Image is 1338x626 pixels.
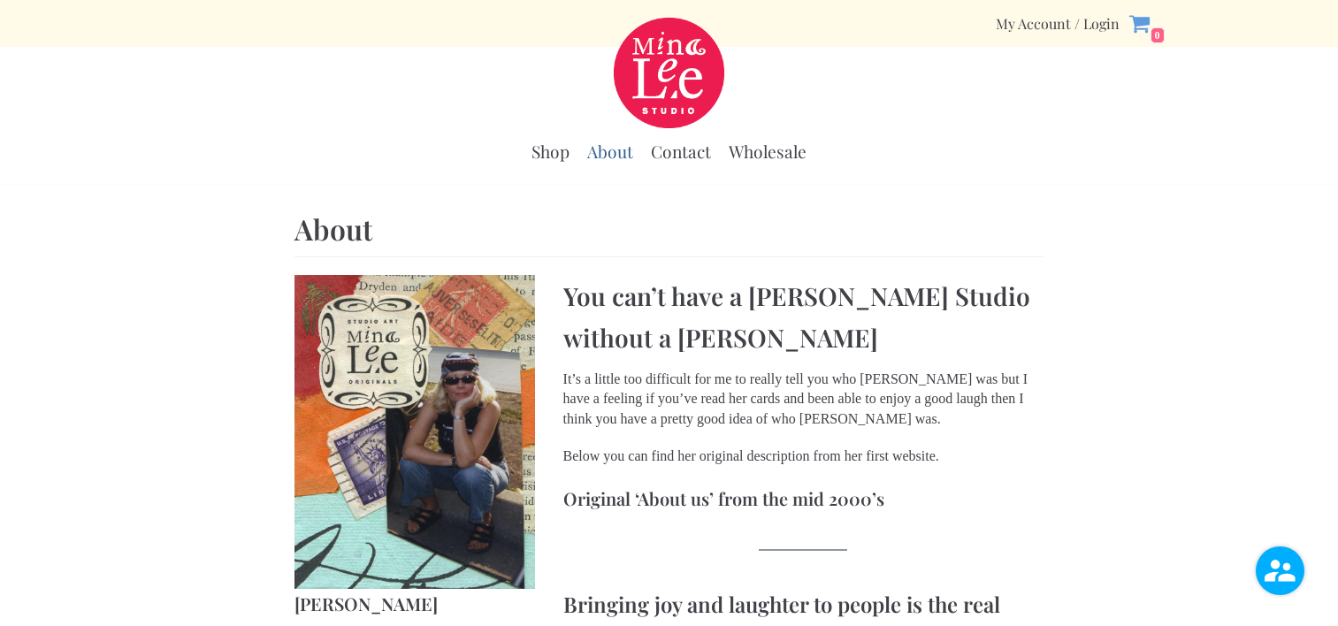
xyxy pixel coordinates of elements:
[1128,12,1165,34] a: 0
[651,141,711,163] a: Contact
[996,14,1120,33] a: My Account / Login
[563,275,1044,358] h2: You can’t have a [PERSON_NAME] Studio without a [PERSON_NAME]
[563,447,1044,466] p: Below you can find her original description from her first website.
[294,589,535,619] h4: [PERSON_NAME]
[729,141,807,163] a: Wholesale
[996,14,1120,33] div: Secondary Menu
[614,18,724,128] a: Mina Lee Studio
[531,132,807,172] div: Primary Menu
[563,484,1044,514] h4: Original ‘About us’ from the mid 2000’s
[531,141,570,163] a: Shop
[587,141,633,163] a: About
[1151,27,1165,43] span: 0
[294,210,1044,248] h1: About
[1256,546,1304,595] img: user.png
[563,370,1044,429] p: It’s a little too difficult for me to really tell you who [PERSON_NAME] was but I have a feeling ...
